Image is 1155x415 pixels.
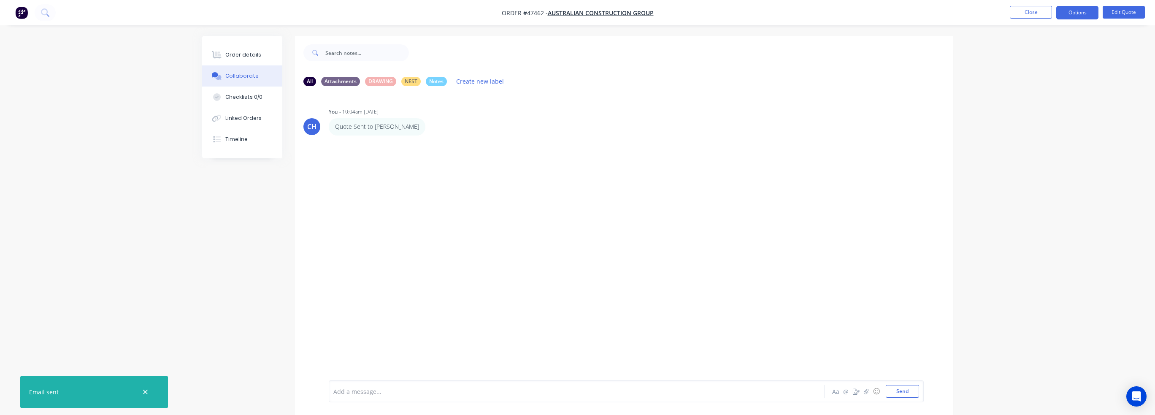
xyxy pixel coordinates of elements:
button: Options [1056,6,1098,19]
span: Order #47462 - [502,9,548,17]
div: CH [307,122,316,132]
button: Edit Quote [1103,6,1145,19]
button: Send [886,385,919,398]
div: Timeline [225,136,248,143]
a: AUSTRALIAN CONSTRUCTION GROUP [548,9,654,17]
div: Email sent [29,388,59,396]
div: All [303,77,316,86]
button: ☺ [871,386,882,396]
div: Linked Orders [225,114,262,122]
button: Checklists 0/0 [202,87,282,108]
button: Create new label [452,76,509,87]
button: Order details [202,44,282,65]
div: You [329,108,338,116]
button: Timeline [202,129,282,150]
div: Order details [225,51,261,59]
button: @ [841,386,851,396]
p: Quote Sent to [PERSON_NAME] [335,122,419,131]
div: Notes [426,77,447,86]
div: - 10:04am [DATE] [339,108,379,116]
div: Checklists 0/0 [225,93,262,101]
div: Collaborate [225,72,259,80]
div: DRAWING [365,77,396,86]
input: Search notes... [325,44,409,61]
div: Attachments [321,77,360,86]
button: Close [1010,6,1052,19]
div: NEST [401,77,421,86]
div: Open Intercom Messenger [1126,386,1147,407]
img: Factory [15,6,28,19]
button: Linked Orders [202,108,282,129]
button: Aa [831,386,841,396]
button: Collaborate [202,65,282,87]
